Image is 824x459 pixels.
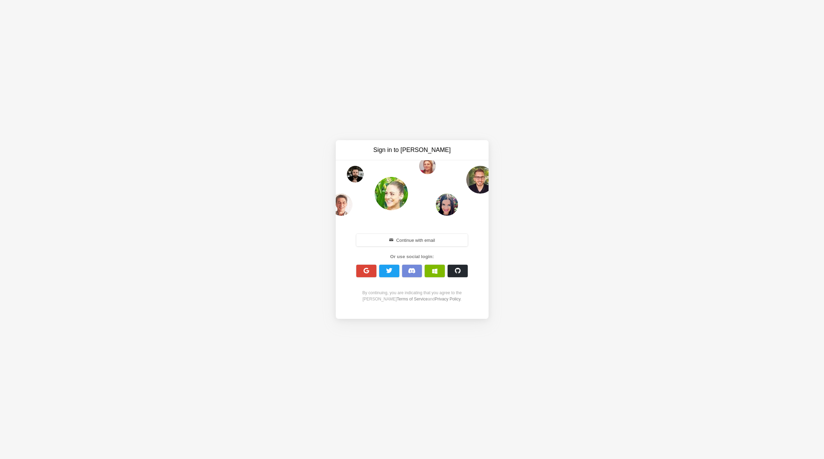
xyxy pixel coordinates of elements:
div: Or use social login: [352,253,472,260]
h3: Sign in to [PERSON_NAME] [354,146,471,154]
button: Continue with email [356,234,468,246]
div: By continuing, you are indicating that you agree to the [PERSON_NAME] and . [352,290,472,302]
a: Privacy Policy [435,297,460,301]
a: Terms of Service [397,297,428,301]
